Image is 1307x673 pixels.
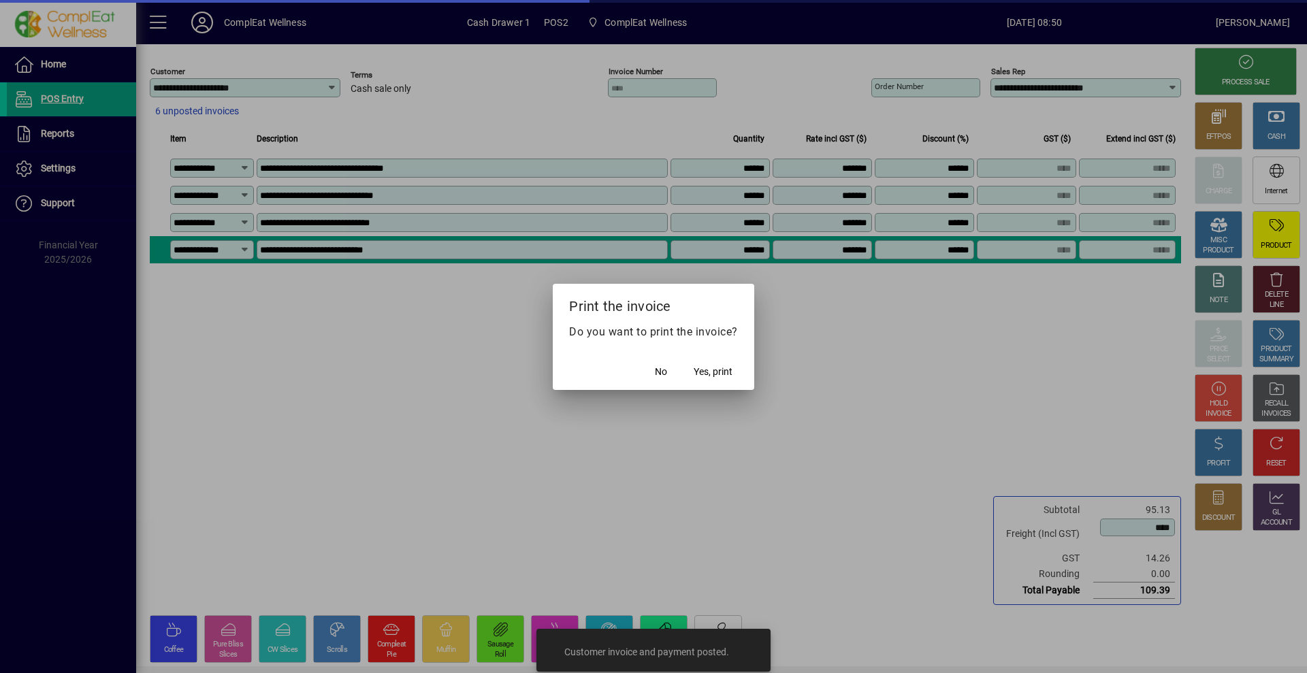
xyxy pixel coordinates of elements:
button: Yes, print [688,360,738,384]
p: Do you want to print the invoice? [569,324,738,340]
span: No [655,365,667,379]
button: No [639,360,683,384]
h2: Print the invoice [553,284,754,323]
span: Yes, print [694,365,732,379]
